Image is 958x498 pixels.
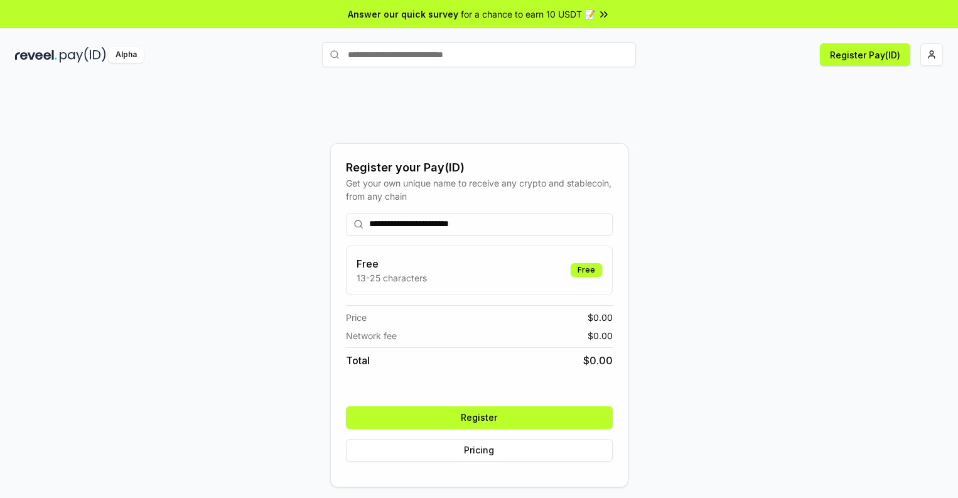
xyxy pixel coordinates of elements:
[346,329,397,342] span: Network fee
[15,47,57,63] img: reveel_dark
[109,47,144,63] div: Alpha
[346,159,613,176] div: Register your Pay(ID)
[346,353,370,368] span: Total
[357,256,427,271] h3: Free
[346,406,613,429] button: Register
[571,263,602,277] div: Free
[583,353,613,368] span: $ 0.00
[346,176,613,203] div: Get your own unique name to receive any crypto and stablecoin, from any chain
[820,43,910,66] button: Register Pay(ID)
[588,311,613,324] span: $ 0.00
[346,439,613,462] button: Pricing
[357,271,427,284] p: 13-25 characters
[348,8,458,21] span: Answer our quick survey
[60,47,106,63] img: pay_id
[346,311,367,324] span: Price
[461,8,595,21] span: for a chance to earn 10 USDT 📝
[588,329,613,342] span: $ 0.00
